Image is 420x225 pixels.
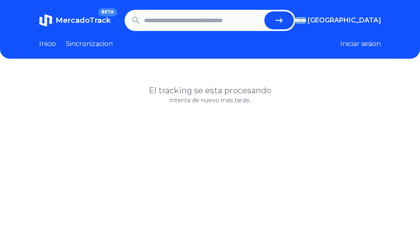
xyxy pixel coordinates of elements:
[66,39,113,49] a: Sincronizacion
[39,85,381,96] h1: El tracking se esta procesando
[340,39,381,49] button: Iniciar sesion
[39,14,111,27] a: MercadoTrackBETA
[295,17,306,24] img: Argentina
[39,39,56,49] a: Inicio
[98,8,117,16] span: BETA
[39,14,52,27] img: MercadoTrack
[295,15,381,25] button: [GEOGRAPHIC_DATA]
[39,96,381,104] p: Intenta de nuevo más tarde.
[56,16,111,25] span: MercadoTrack
[308,15,381,25] span: [GEOGRAPHIC_DATA]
